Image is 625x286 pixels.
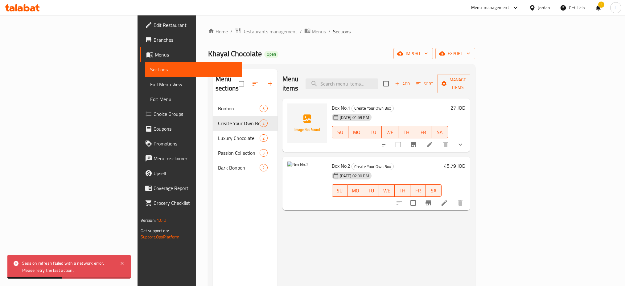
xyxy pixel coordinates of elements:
[260,106,267,111] span: 3
[398,50,428,57] span: import
[394,80,411,87] span: Add
[440,50,470,57] span: export
[412,79,437,89] span: Sort items
[435,48,475,59] button: export
[426,184,442,197] button: SA
[140,151,242,166] a: Menu disclaimer
[145,92,242,107] a: Edit Menu
[260,135,267,141] span: 2
[145,77,242,92] a: Full Menu View
[442,76,474,91] span: Manage items
[235,77,248,90] span: Select all sections
[263,76,278,91] button: Add section
[300,28,302,35] li: /
[332,126,349,138] button: SU
[416,80,433,87] span: Sort
[350,186,361,195] span: MO
[154,140,237,147] span: Promotions
[242,28,297,35] span: Restaurants management
[218,105,260,112] span: Bonbon
[248,76,263,91] span: Sort sections
[141,227,169,235] span: Get support on:
[154,36,237,44] span: Branches
[407,196,420,209] span: Select to update
[213,160,278,175] div: Dark Bonbon2
[348,126,365,138] button: MO
[428,186,439,195] span: SA
[410,184,426,197] button: FR
[406,137,421,152] button: Branch-specific-item
[141,216,156,224] span: Version:
[337,115,372,120] span: [DATE] 01:59 PM
[379,184,395,197] button: WE
[437,74,479,93] button: Manage items
[140,107,242,121] a: Choice Groups
[421,196,436,210] button: Branch-specific-item
[260,149,267,157] div: items
[328,28,331,35] li: /
[381,186,392,195] span: WE
[145,62,242,77] a: Sections
[615,4,617,11] span: L
[235,27,297,36] a: Restaurants management
[365,126,382,138] button: TU
[538,4,550,11] div: Jordan
[264,51,278,58] div: Open
[155,51,237,58] span: Menus
[140,32,242,47] a: Branches
[208,27,475,36] nav: breadcrumb
[393,79,412,89] span: Add item
[150,66,237,73] span: Sections
[335,128,346,137] span: SU
[332,103,350,112] span: Box No.1
[417,128,429,137] span: FR
[287,103,327,143] img: Box No.1
[392,138,405,151] span: Select to update
[140,47,242,62] a: Menus
[426,141,433,148] a: Edit menu item
[213,99,278,178] nav: Menu sections
[471,4,509,11] div: Menu-management
[384,128,396,137] span: WE
[287,162,327,201] img: Box No.2
[398,126,415,138] button: TH
[397,186,408,195] span: TH
[352,105,394,112] div: Create Your Own Box
[154,184,237,192] span: Coverage Report
[150,81,237,88] span: Full Menu View
[218,120,260,127] span: Create Your Own Box
[333,28,351,35] span: Sections
[150,95,237,103] span: Edit Menu
[382,126,398,138] button: WE
[154,21,237,29] span: Edit Restaurant
[393,48,433,59] button: import
[415,126,432,138] button: FR
[140,136,242,151] a: Promotions
[157,216,166,224] span: 1.0.0
[352,163,393,170] span: Create Your Own Box
[213,116,278,131] div: Create Your Own Box2
[218,164,260,171] span: Dark Bonbon
[154,199,237,207] span: Grocery Checklist
[140,166,242,181] a: Upsell
[351,128,363,137] span: MO
[218,134,260,142] span: Luxury Chocolate
[395,184,410,197] button: TH
[154,125,237,132] span: Coupons
[282,74,298,93] h2: Menu items
[332,161,350,170] span: Box No.2
[438,137,453,152] button: delete
[347,184,363,197] button: MO
[213,145,278,160] div: Passion Collection3
[335,186,345,195] span: SU
[366,186,376,195] span: TU
[260,165,267,171] span: 2
[208,47,262,61] span: Khayal Chocolate
[140,181,242,196] a: Coverage Report
[457,141,464,148] svg: Show Choices
[444,162,465,170] h6: 45.79 JOD
[413,186,424,195] span: FR
[260,120,267,126] span: 2
[260,120,267,127] div: items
